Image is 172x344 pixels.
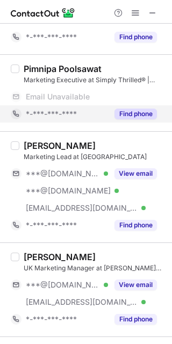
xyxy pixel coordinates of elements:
span: ***@[DOMAIN_NAME] [26,280,100,290]
span: [EMAIL_ADDRESS][DOMAIN_NAME] [26,203,138,213]
button: Reveal Button [114,109,157,119]
div: Marketing Executive at Simply Thrilled® | Video Production Agency [24,75,166,85]
div: [PERSON_NAME] [24,140,96,151]
button: Reveal Button [114,168,157,179]
span: Email Unavailable [26,92,90,102]
div: Marketing Lead at [GEOGRAPHIC_DATA] [24,152,166,162]
div: [PERSON_NAME] [24,252,96,262]
button: Reveal Button [114,220,157,231]
button: Reveal Button [114,32,157,42]
button: Reveal Button [114,279,157,290]
img: ContactOut v5.3.10 [11,6,75,19]
span: ***@[DOMAIN_NAME] [26,169,100,178]
span: ***@[DOMAIN_NAME] [26,186,111,196]
span: [EMAIL_ADDRESS][DOMAIN_NAME] [26,297,138,307]
button: Reveal Button [114,314,157,325]
div: UK Marketing Manager at [PERSON_NAME] Veterinary Supplies [24,263,166,273]
div: Pimnipa Poolsawat [24,63,102,74]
